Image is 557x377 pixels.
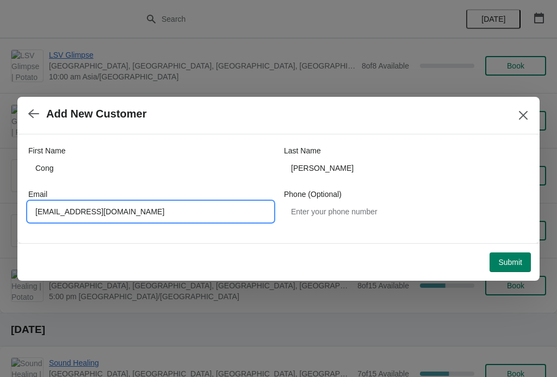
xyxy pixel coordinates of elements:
[28,202,273,221] input: Enter your email
[498,258,522,267] span: Submit
[28,189,47,200] label: Email
[284,202,529,221] input: Enter your phone number
[28,158,273,178] input: John
[284,158,529,178] input: Smith
[46,108,146,120] h2: Add New Customer
[513,106,533,125] button: Close
[28,145,65,156] label: First Name
[490,252,531,272] button: Submit
[284,189,342,200] label: Phone (Optional)
[284,145,321,156] label: Last Name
